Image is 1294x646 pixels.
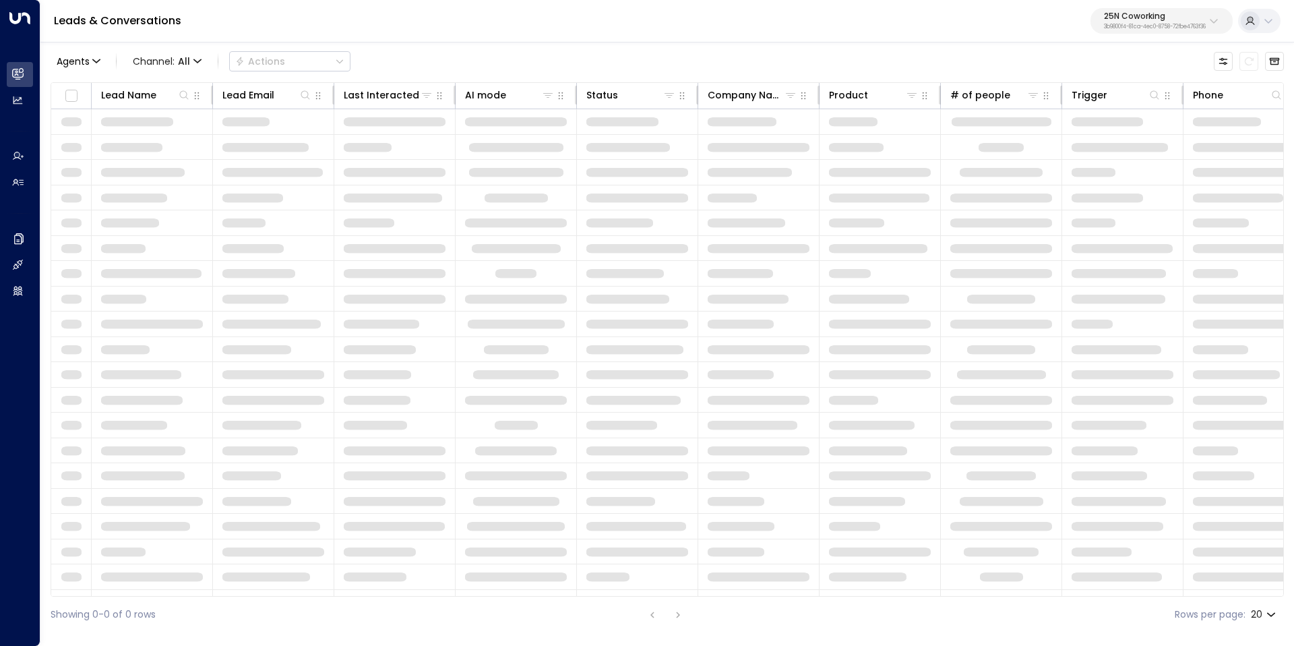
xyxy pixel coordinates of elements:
[586,87,618,103] div: Status
[54,13,181,28] a: Leads & Conversations
[950,87,1010,103] div: # of people
[708,87,784,103] div: Company Name
[1104,12,1206,20] p: 25N Coworking
[708,87,797,103] div: Company Name
[178,56,190,67] span: All
[1193,87,1223,103] div: Phone
[1251,605,1278,624] div: 20
[1175,608,1245,622] label: Rows per page:
[57,57,90,66] span: Agents
[465,87,555,103] div: AI mode
[829,87,868,103] div: Product
[127,52,207,71] button: Channel:All
[127,52,207,71] span: Channel:
[51,608,156,622] div: Showing 0-0 of 0 rows
[222,87,274,103] div: Lead Email
[235,55,285,67] div: Actions
[586,87,676,103] div: Status
[1265,52,1284,71] button: Archived Leads
[1104,24,1206,30] p: 3b9800f4-81ca-4ec0-8758-72fbe4763f36
[465,87,506,103] div: AI mode
[1090,8,1233,34] button: 25N Coworking3b9800f4-81ca-4ec0-8758-72fbe4763f36
[101,87,156,103] div: Lead Name
[344,87,433,103] div: Last Interacted
[1072,87,1161,103] div: Trigger
[950,87,1040,103] div: # of people
[51,52,105,71] button: Agents
[344,87,419,103] div: Last Interacted
[1072,87,1107,103] div: Trigger
[101,87,191,103] div: Lead Name
[644,606,687,623] nav: pagination navigation
[1214,52,1233,71] button: Customize
[229,51,350,71] div: Button group with a nested menu
[829,87,919,103] div: Product
[229,51,350,71] button: Actions
[222,87,312,103] div: Lead Email
[1239,52,1258,71] span: Refresh
[1193,87,1283,103] div: Phone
